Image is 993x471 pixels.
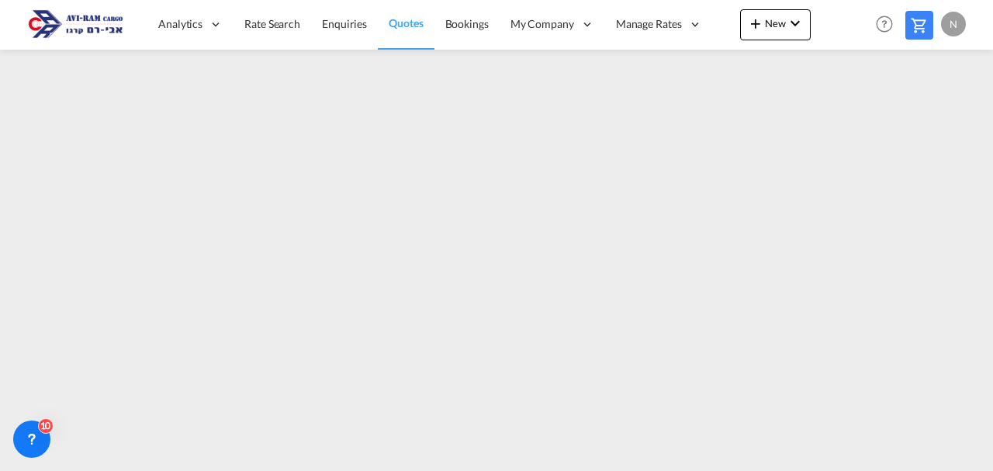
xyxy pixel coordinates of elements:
[158,16,202,32] span: Analytics
[322,17,367,30] span: Enquiries
[23,7,128,42] img: 166978e0a5f911edb4280f3c7a976193.png
[740,9,811,40] button: icon-plus 400-fgNewicon-chevron-down
[746,17,804,29] span: New
[510,16,574,32] span: My Company
[389,16,423,29] span: Quotes
[244,17,300,30] span: Rate Search
[941,12,966,36] div: N
[616,16,682,32] span: Manage Rates
[871,11,898,37] span: Help
[786,14,804,33] md-icon: icon-chevron-down
[871,11,905,39] div: Help
[746,14,765,33] md-icon: icon-plus 400-fg
[445,17,489,30] span: Bookings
